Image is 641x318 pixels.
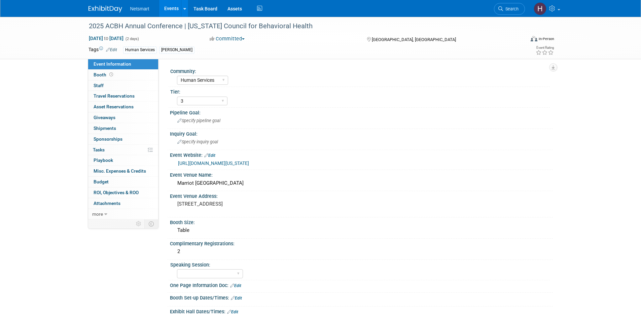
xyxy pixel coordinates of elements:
[503,6,519,11] span: Search
[88,209,158,219] a: more
[93,147,105,152] span: Tasks
[94,104,134,109] span: Asset Reservations
[144,219,158,228] td: Toggle Event Tabs
[494,3,525,15] a: Search
[88,177,158,187] a: Budget
[103,36,109,41] span: to
[531,36,537,41] img: Format-Inperson.png
[88,59,158,69] a: Event Information
[94,168,146,174] span: Misc. Expenses & Credits
[94,61,131,67] span: Event Information
[108,72,114,77] span: Booth not reserved yet
[170,170,553,178] div: Event Venue Name:
[177,118,220,123] span: Specify pipeline goal
[88,35,124,41] span: [DATE] [DATE]
[175,225,548,236] div: Table
[106,47,117,52] a: Edit
[92,211,103,217] span: more
[170,307,553,315] div: Exhibit Hall Dates/Times:
[123,46,157,54] div: Human Services
[170,87,550,95] div: Tier:
[159,46,194,54] div: [PERSON_NAME]
[170,129,553,137] div: Inquiry Goal:
[372,37,456,42] span: [GEOGRAPHIC_DATA], [GEOGRAPHIC_DATA]
[88,166,158,176] a: Misc. Expenses & Credits
[94,136,122,142] span: Sponsorships
[170,66,550,75] div: Community:
[88,46,117,54] td: Tags
[94,201,120,206] span: Attachments
[88,155,158,166] a: Playbook
[178,161,249,166] a: [URL][DOMAIN_NAME][US_STATE]
[94,126,116,131] span: Shipments
[133,219,145,228] td: Personalize Event Tab Strip
[170,293,553,302] div: Booth Set-up Dates/Times:
[88,91,158,101] a: Travel Reservations
[88,80,158,91] a: Staff
[88,187,158,198] a: ROI, Objectives & ROO
[94,190,139,195] span: ROI, Objectives & ROO
[536,46,554,49] div: Event Rating
[177,139,218,144] span: Specify inquiry goal
[227,310,238,314] a: Edit
[538,36,554,41] div: In-Person
[88,123,158,134] a: Shipments
[125,37,139,41] span: (2 days)
[130,6,149,11] span: Netsmart
[94,115,115,120] span: Giveaways
[230,283,241,288] a: Edit
[94,157,113,163] span: Playbook
[170,108,553,116] div: Pipeline Goal:
[88,145,158,155] a: Tasks
[207,35,247,42] button: Committed
[86,20,515,32] div: 2025 ACBH Annual Conference​ | [US_STATE] Council for Behavioral Health​
[170,217,553,226] div: Booth Size:
[170,191,553,200] div: Event Venue Address:
[177,201,322,207] pre: [STREET_ADDRESS]
[170,150,553,159] div: Event Website:
[88,134,158,144] a: Sponsorships
[94,83,104,88] span: Staff
[94,72,114,77] span: Booth
[88,6,122,12] img: ExhibitDay
[88,198,158,209] a: Attachments
[170,280,553,289] div: One Page Information Doc:
[175,246,548,257] div: 2
[94,179,109,184] span: Budget
[88,70,158,80] a: Booth
[485,35,555,45] div: Event Format
[534,2,546,15] img: Hannah Norsworthy
[231,296,242,301] a: Edit
[170,260,550,268] div: Speaking Session:
[88,102,158,112] a: Asset Reservations
[175,178,548,188] div: Marriot [GEOGRAPHIC_DATA]
[204,153,215,158] a: Edit
[88,112,158,123] a: Giveaways
[170,239,553,247] div: Complimentary Registrations:
[94,93,135,99] span: Travel Reservations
